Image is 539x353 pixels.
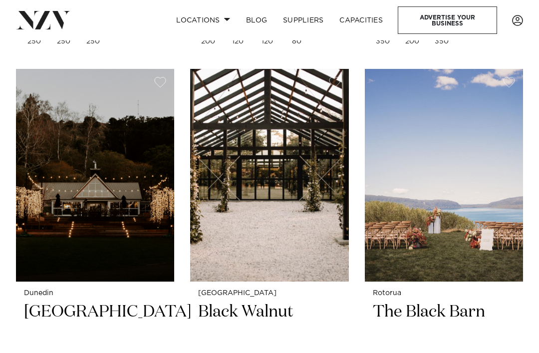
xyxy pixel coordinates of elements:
img: nzv-logo.png [16,11,70,29]
a: Locations [168,9,238,31]
small: Rotorua [373,290,515,297]
a: SUPPLIERS [275,9,331,31]
a: BLOG [238,9,275,31]
a: Advertise your business [398,6,497,34]
small: [GEOGRAPHIC_DATA] [198,290,340,297]
small: Dunedin [24,290,166,297]
a: Capacities [331,9,391,31]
